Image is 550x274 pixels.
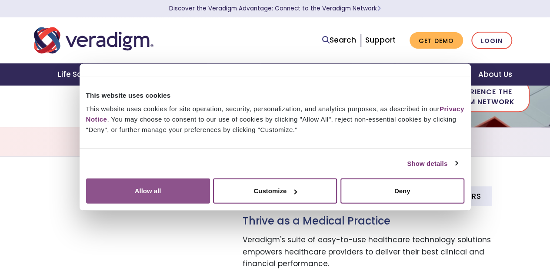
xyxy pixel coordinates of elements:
button: Deny [340,178,464,204]
button: Allow all [86,178,210,204]
h3: Thrive as a Medical Practice [243,215,517,228]
div: This website uses cookies for site operation, security, personalization, and analytics purposes, ... [86,104,464,135]
a: Search [322,34,356,46]
a: About Us [467,63,522,86]
span: Learn More [377,4,381,13]
a: Support [365,35,396,45]
a: Get Demo [410,32,463,49]
img: Veradigm logo [34,26,153,55]
a: Show details [407,158,457,168]
a: Discover the Veradigm Advantage: Connect to the Veradigm NetworkLearn More [169,4,381,13]
a: Privacy Notice [86,105,464,123]
div: This website uses cookies [86,90,464,100]
a: Life Sciences [47,63,120,86]
p: Veradigm's suite of easy-to-use healthcare technology solutions empowers healthcare providers to ... [243,234,517,270]
a: Login [471,32,512,50]
button: Customize [213,178,337,204]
